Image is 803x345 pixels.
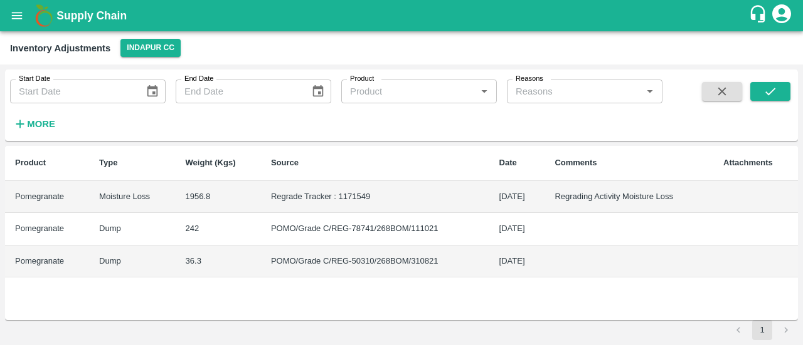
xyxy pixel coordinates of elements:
td: 1956.8 [176,181,261,214]
a: Supply Chain [56,7,748,24]
button: Choose date [306,80,330,103]
div: customer-support [748,4,770,27]
td: Pomegranate [5,213,89,245]
b: Date [499,158,517,167]
input: Start Date [10,80,136,103]
nav: pagination navigation [726,320,798,340]
img: logo [31,3,56,28]
button: More [10,113,58,135]
td: [DATE] [489,245,545,278]
input: End Date [176,80,301,103]
td: Regrade Tracker : 1171549 [261,181,489,214]
div: account of current user [770,3,793,29]
td: Pomegranate [5,181,89,214]
button: Open [476,83,492,100]
td: Moisture Loss [89,181,176,214]
button: Choose date [141,80,164,103]
label: End Date [184,74,213,84]
b: Type [99,158,117,167]
b: Comments [555,158,597,167]
button: Open [642,83,658,100]
b: Weight (Kgs) [186,158,236,167]
td: [DATE] [489,181,545,214]
b: Product [15,158,46,167]
button: page 1 [752,320,772,340]
td: Regrading Activity Moisture Loss [545,181,713,214]
td: Dump [89,245,176,278]
button: open drawer [3,1,31,30]
b: Attachments [723,158,773,167]
label: Reasons [516,74,543,84]
td: 36.3 [176,245,261,278]
strong: More [27,119,55,129]
b: Source [271,158,299,167]
td: POMO/Grade C/REG-78741/268BOM/111021 [261,213,489,245]
div: Inventory Adjustments [10,40,110,56]
td: 242 [176,213,261,245]
td: Dump [89,213,176,245]
td: POMO/Grade C/REG-50310/268BOM/310821 [261,245,489,278]
input: Product [345,83,456,100]
td: Pomegranate [5,245,89,278]
button: Select DC [120,39,181,57]
label: Product [350,74,374,84]
input: Reasons [511,83,638,100]
b: Supply Chain [56,9,127,22]
label: Start Date [19,74,50,84]
td: [DATE] [489,213,545,245]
